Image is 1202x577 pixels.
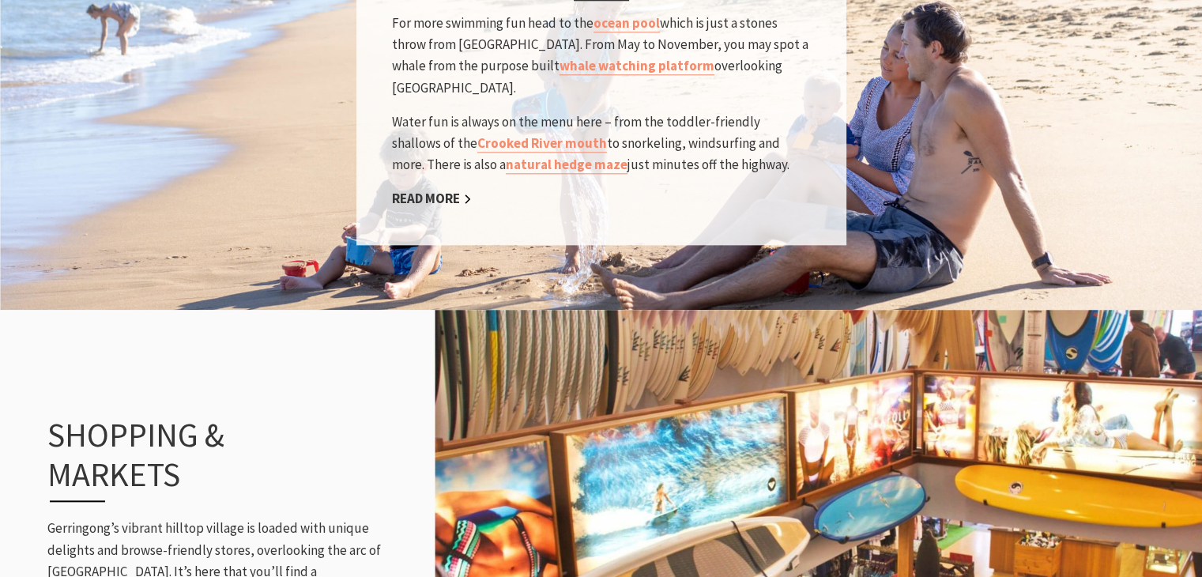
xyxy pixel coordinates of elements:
[392,13,811,99] p: For more swimming fun head to the which is just a stones throw from [GEOGRAPHIC_DATA]. From May t...
[506,156,627,174] a: natural hedge maze
[477,134,607,153] a: Crooked River mouth
[392,190,472,208] a: Read More
[560,57,714,75] a: whale watching platform
[392,111,811,176] p: Water fun is always on the menu here – from the toddler-friendly shallows of the to snorkeling, w...
[593,14,660,32] a: ocean pool
[47,415,360,503] h3: Shopping & Markets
